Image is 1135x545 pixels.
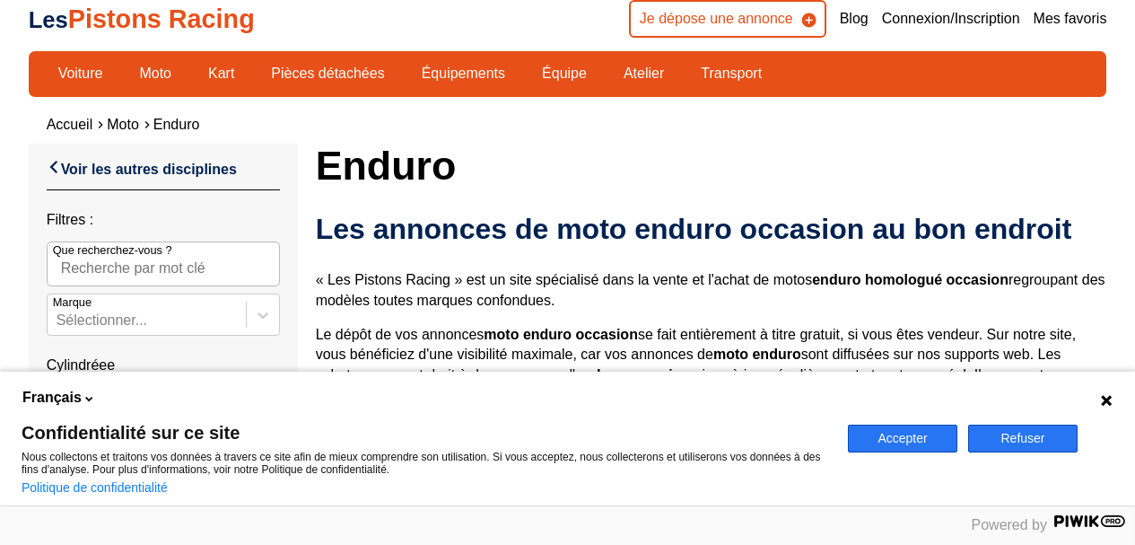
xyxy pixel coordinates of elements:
[968,425,1078,453] button: Refuser
[47,58,115,89] a: Voiture
[316,144,1107,187] h1: Enduro
[22,388,82,408] span: Français
[47,117,93,132] a: Accueil
[410,58,517,89] a: Équipements
[22,451,826,476] p: Nous collectons et traitons vos données à travers ce site afin de mieux comprendre son utilisatio...
[22,480,168,495] a: Politique de confidentialité
[47,242,280,286] input: Que recherchez-vous ?
[29,7,68,32] span: Les
[47,210,280,230] p: Filtres :
[259,58,396,89] a: Pièces détachées
[840,9,869,29] a: Blog
[612,58,676,89] a: Atelier
[713,347,801,362] strong: moto enduro
[882,9,1020,29] a: Connexion/Inscription
[848,425,957,453] button: Accepter
[575,367,690,382] strong: enduro occasion
[316,270,1107,311] p: « Les Pistons Racing » est un site spécialisé dans la vente et l'achat de motos regroupant des mo...
[29,4,255,33] a: LesPistons Racing
[689,58,773,89] a: Transport
[53,242,172,259] p: Que recherchez-vous ?
[47,157,237,180] a: Voir les autres disciplines
[196,58,246,89] a: Kart
[107,117,139,132] a: Moto
[316,325,1107,406] p: Le dépôt de vos annonces se fait entièrement à titre gratuit, si vous êtes vendeur. Sur notre sit...
[47,356,280,375] p: Cylindréee
[153,117,200,132] a: Enduro
[972,517,1048,532] span: Powered by
[22,424,826,442] span: Confidentialité sur ce site
[127,58,183,89] a: Moto
[53,294,92,311] p: Marque
[57,312,60,329] input: MarqueSélectionner...
[316,211,1107,247] h2: Les annonces de moto enduro occasion au bon endroit
[530,58,598,89] a: Équipe
[1034,9,1107,29] a: Mes favoris
[484,327,638,342] strong: moto enduro occasion
[812,272,1008,287] strong: enduro homologué occasion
